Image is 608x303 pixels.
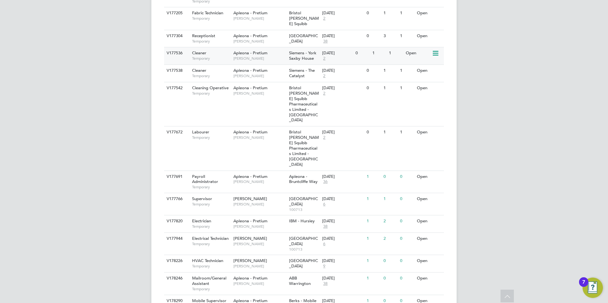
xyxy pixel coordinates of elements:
span: Fabric Technician [192,10,223,16]
div: 0 [382,171,398,183]
div: [DATE] [322,276,363,281]
span: [PERSON_NAME] [233,236,267,241]
span: Apleona - Bruntcliffe Way [289,174,318,185]
div: 1 [382,126,398,138]
span: 36 [322,179,328,185]
div: 1 [398,126,415,138]
div: V177691 [165,171,187,183]
div: V177820 [165,215,187,227]
span: Temporary [192,73,230,78]
span: 2 [322,91,326,96]
span: Temporary [192,91,230,96]
span: [PERSON_NAME] [233,179,286,184]
span: 100713 [289,207,319,212]
div: 3 [382,30,398,42]
div: [DATE] [322,258,363,264]
span: [GEOGRAPHIC_DATA] [289,33,318,44]
span: Apleona - Pretium [233,129,267,135]
div: [DATE] [322,50,352,56]
div: 1 [387,47,404,59]
div: 1 [398,30,415,42]
div: V177536 [165,47,187,59]
span: Temporary [192,16,230,21]
span: Siemens - York Saxby House [289,50,316,61]
div: [DATE] [322,219,363,224]
div: 0 [382,273,398,284]
span: Apleona - Pretium [233,50,267,56]
span: Apleona - Pretium [233,218,267,224]
div: 0 [382,255,398,267]
span: [PERSON_NAME] [233,16,286,21]
div: [DATE] [322,68,363,73]
div: V177304 [165,30,187,42]
span: 2 [322,56,326,61]
div: 0 [365,30,382,42]
div: V177538 [165,65,187,77]
span: Payroll Administrator [192,174,218,185]
div: 1 [365,193,382,205]
div: [DATE] [322,174,363,179]
div: V178246 [165,273,187,284]
div: Open [415,7,443,19]
span: [PERSON_NAME] [233,241,286,246]
span: [GEOGRAPHIC_DATA] [289,258,318,269]
span: Supervisor [192,196,212,201]
span: 38 [322,224,328,229]
span: 6 [322,241,326,247]
div: Open [415,255,443,267]
span: Bristol [PERSON_NAME] Squibb Pharmaceuticals Limited - [GEOGRAPHIC_DATA] [289,129,319,167]
span: 2 [322,135,326,140]
span: [PERSON_NAME] [233,258,267,263]
div: Open [415,126,443,138]
div: 1 [382,193,398,205]
span: [GEOGRAPHIC_DATA] [289,236,318,246]
span: [PERSON_NAME] [233,264,286,269]
div: V177672 [165,126,187,138]
div: V177542 [165,82,187,94]
div: [DATE] [322,85,363,91]
span: 2 [322,73,326,79]
div: 0 [365,126,382,138]
div: [DATE] [322,196,363,202]
span: 38 [322,281,328,286]
span: Temporary [192,224,230,229]
span: Mailroom/General Assistant [192,275,226,286]
div: Open [415,233,443,245]
span: 100713 [289,247,319,252]
div: V177205 [165,7,187,19]
div: 0 [398,171,415,183]
span: Temporary [192,56,230,61]
span: Temporary [192,185,230,190]
span: 38 [322,39,328,44]
span: [PERSON_NAME] [233,135,286,140]
span: Apleona - Pretium [233,174,267,179]
span: Apleona - Pretium [233,275,267,281]
div: 0 [398,193,415,205]
span: Temporary [192,286,230,292]
div: 2 [382,233,398,245]
span: HVAC Technician [192,258,223,263]
span: Apleona - Pretium [233,85,267,91]
div: 0 [354,47,370,59]
div: V178226 [165,255,187,267]
div: 0 [398,233,415,245]
div: 1 [398,65,415,77]
div: 0 [398,273,415,284]
span: Electrician [192,218,211,224]
span: 6 [322,202,326,207]
div: [DATE] [322,130,363,135]
div: 0 [365,65,382,77]
div: Open [415,171,443,183]
div: Open [404,47,432,59]
div: 1 [398,7,415,19]
span: [PERSON_NAME] [233,91,286,96]
span: Temporary [192,202,230,207]
div: 1 [365,273,382,284]
span: Apleona - Pretium [233,10,267,16]
span: Temporary [192,241,230,246]
div: Open [415,65,443,77]
span: [PERSON_NAME] [233,196,267,201]
span: Apleona - Pretium [233,68,267,73]
span: [PERSON_NAME] [233,281,286,286]
div: [DATE] [322,33,363,39]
